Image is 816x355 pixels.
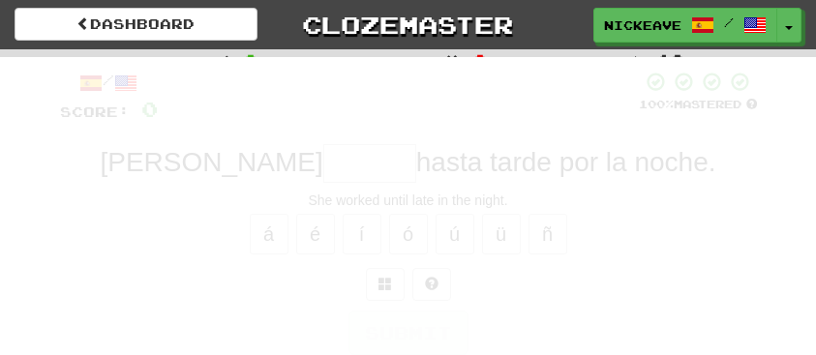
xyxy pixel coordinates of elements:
[628,54,646,68] span: :
[348,311,468,355] button: Submit
[639,97,757,112] div: Mastered
[389,214,428,254] button: ó
[287,8,529,42] a: Clozemaster
[412,268,451,301] button: Single letter hint - you only get 1 per sentence and score half the points! alt+h
[436,214,474,254] button: ú
[473,50,487,70] span: 0
[15,8,257,41] a: Dashboard
[724,15,734,29] span: /
[529,214,567,254] button: ñ
[604,16,681,34] span: NickEaves
[296,214,335,254] button: é
[244,50,257,70] span: 0
[60,71,158,95] div: /
[60,191,757,210] div: She worked until late in the night.
[141,97,158,121] span: 0
[100,147,322,177] span: [PERSON_NAME]
[215,54,232,68] span: :
[343,214,381,254] button: í
[250,214,288,254] button: á
[445,54,463,68] span: :
[60,104,130,120] span: Score:
[593,8,777,43] a: NickEaves /
[559,53,617,70] span: To go
[416,147,716,177] span: hasta tarde por la noche.
[122,53,203,70] span: Correct
[329,53,434,70] span: Incorrect
[657,50,684,70] span: 10
[639,98,674,110] span: 100 %
[366,268,405,301] button: Switch sentence to multiple choice alt+p
[482,214,521,254] button: ü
